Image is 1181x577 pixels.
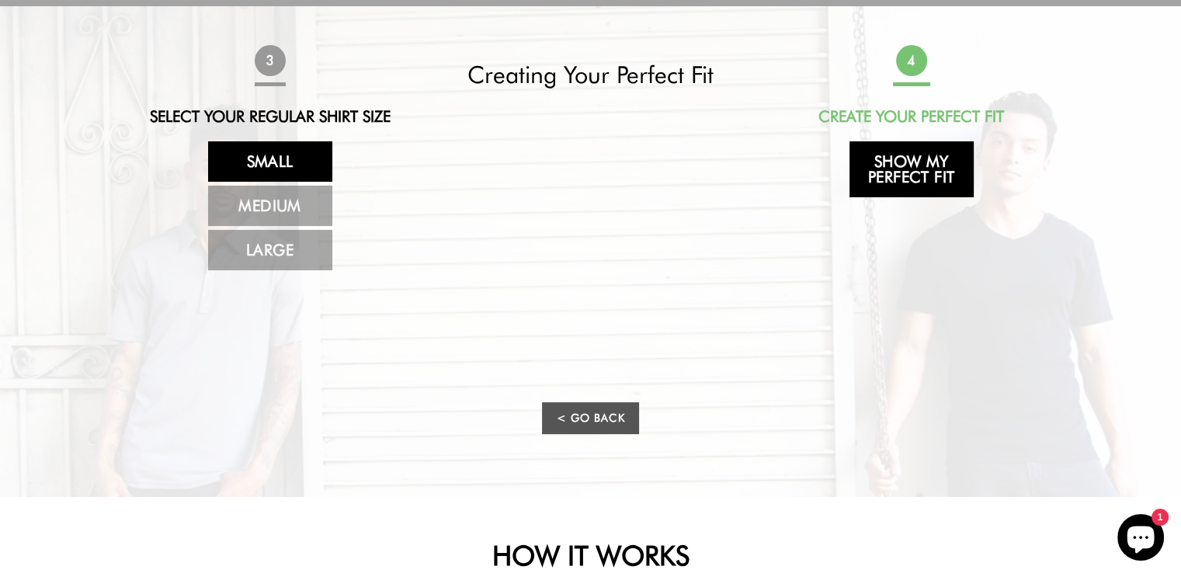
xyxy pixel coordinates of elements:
a: Large [208,230,332,270]
h2: Select Your Regular Shirt Size [133,107,408,126]
inbox-online-store-chat: Shopify online store chat [1113,514,1169,565]
h2: Create Your Perfect Fit [774,107,1049,126]
a: Medium [208,186,332,226]
span: 4 [895,45,926,76]
a: < Go Back [542,402,638,434]
span: 3 [254,45,285,76]
a: Small [208,141,332,182]
h2: Creating Your Perfect Fit [453,61,728,89]
h2: HOW IT WORKS [168,539,1014,572]
a: Show My Perfect Fit [849,141,974,197]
